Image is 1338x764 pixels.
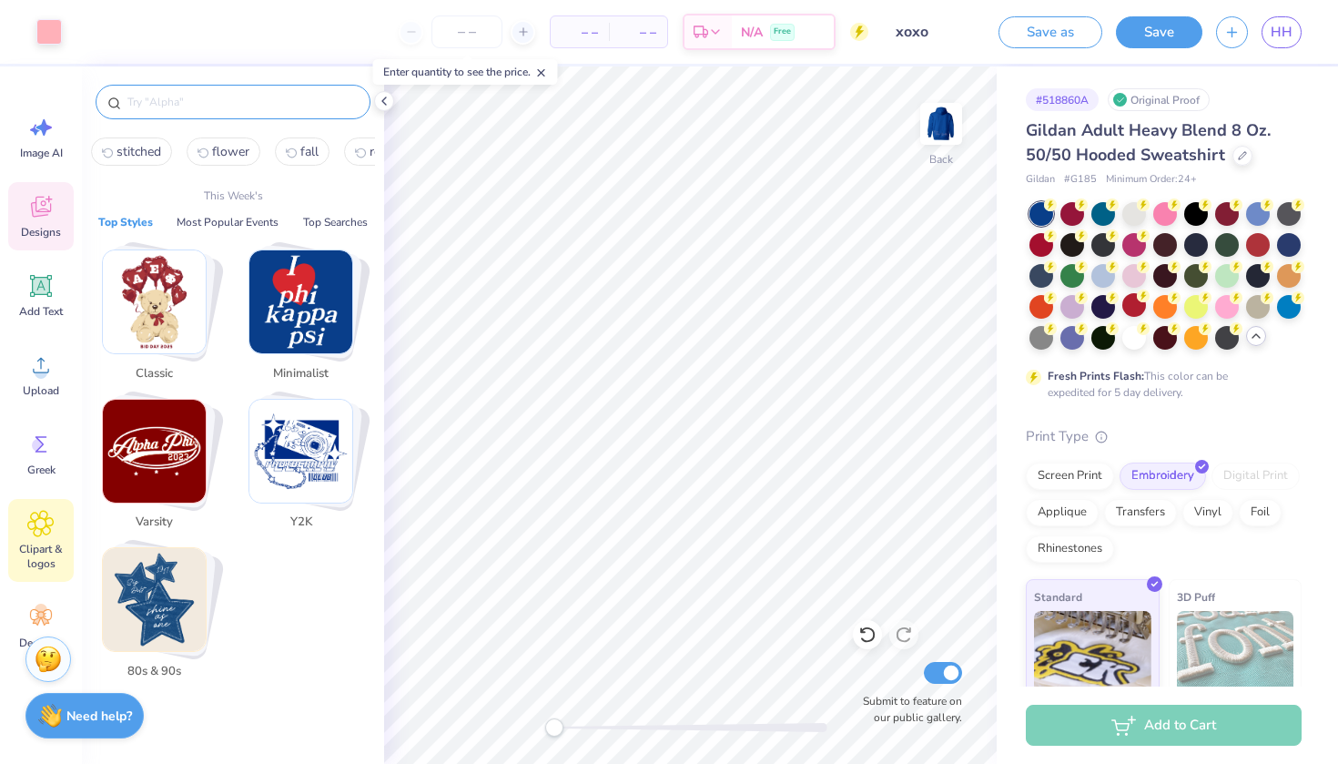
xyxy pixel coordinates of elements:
[249,250,352,353] img: Minimalist
[91,250,228,390] button: Stack Card Button Classic
[103,250,206,353] img: Classic
[1026,426,1302,447] div: Print Type
[373,59,558,85] div: Enter quantity to see the price.
[212,143,249,160] span: flower
[125,365,184,383] span: Classic
[562,23,598,42] span: – –
[19,636,63,650] span: Decorate
[93,213,158,231] button: Top Styles
[620,23,656,42] span: – –
[91,399,228,539] button: Stack Card Button Varsity
[187,138,260,166] button: flower1
[1239,499,1282,526] div: Foil
[1026,463,1114,490] div: Screen Print
[1104,499,1177,526] div: Transfers
[1034,587,1082,606] span: Standard
[1182,499,1233,526] div: Vinyl
[1262,16,1302,48] a: HH
[103,548,206,651] img: 80s & 90s
[1026,535,1114,563] div: Rhinestones
[171,213,284,231] button: Most Popular Events
[929,151,953,168] div: Back
[1026,88,1099,111] div: # 518860A
[91,547,228,688] button: Stack Card Button 80s & 90s
[27,463,56,477] span: Greek
[1211,463,1300,490] div: Digital Print
[23,383,59,398] span: Upload
[271,365,330,383] span: Minimalist
[1120,463,1206,490] div: Embroidery
[431,15,502,48] input: – –
[1026,499,1099,526] div: Applique
[370,143,407,160] span: retreat
[117,143,161,160] span: stitched
[1177,611,1294,702] img: 3D Puff
[741,23,763,42] span: N/A
[249,400,352,503] img: Y2K
[11,542,71,571] span: Clipart & logos
[91,138,172,166] button: stitched0
[1048,369,1144,383] strong: Fresh Prints Flash:
[1034,611,1151,702] img: Standard
[271,514,330,532] span: Y2K
[19,304,63,319] span: Add Text
[66,708,132,725] strong: Need help?
[1116,16,1202,48] button: Save
[238,399,375,539] button: Stack Card Button Y2K
[298,213,373,231] button: Top Searches
[774,25,791,38] span: Free
[21,225,61,239] span: Designs
[275,138,329,166] button: fall2
[126,93,359,111] input: Try "Alpha"
[882,14,971,50] input: Untitled Design
[1064,172,1097,188] span: # G185
[853,693,962,726] label: Submit to feature on our public gallery.
[103,400,206,503] img: Varsity
[238,250,375,390] button: Stack Card Button Minimalist
[1048,368,1272,401] div: This color can be expedited for 5 day delivery.
[1026,119,1271,166] span: Gildan Adult Heavy Blend 8 Oz. 50/50 Hooded Sweatshirt
[204,188,263,204] p: This Week's
[300,143,319,160] span: fall
[923,106,959,142] img: Back
[125,663,184,681] span: 80s & 90s
[1026,172,1055,188] span: Gildan
[1271,22,1292,43] span: HH
[1177,587,1215,606] span: 3D Puff
[344,138,418,166] button: retreat3
[998,16,1102,48] button: Save as
[20,146,63,160] span: Image AI
[125,514,184,532] span: Varsity
[545,718,563,737] div: Accessibility label
[1106,172,1197,188] span: Minimum Order: 24 +
[1108,88,1210,111] div: Original Proof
